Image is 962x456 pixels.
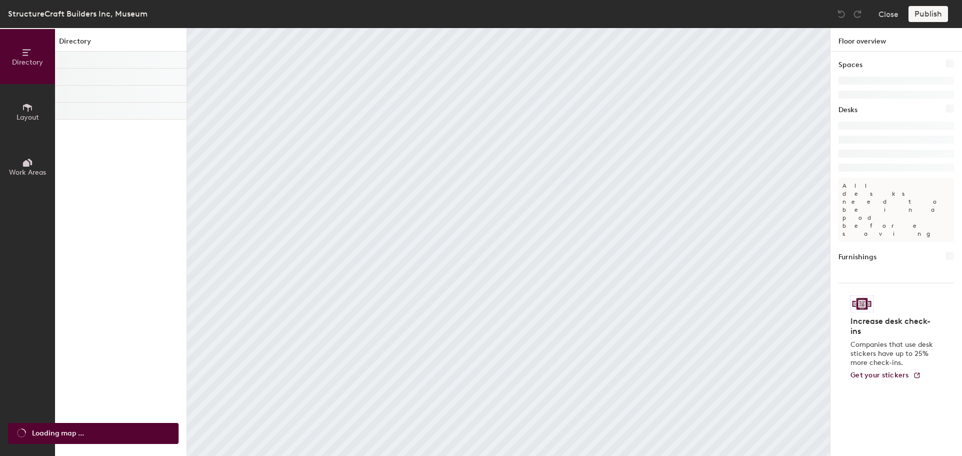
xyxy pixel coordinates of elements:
[17,113,39,122] span: Layout
[12,58,43,67] span: Directory
[836,9,846,19] img: Undo
[838,178,954,242] p: All desks need to be in a pod before saving
[32,428,84,439] span: Loading map ...
[850,371,921,380] a: Get your stickers
[55,36,187,52] h1: Directory
[850,340,936,367] p: Companies that use desk stickers have up to 25% more check-ins.
[838,105,857,116] h1: Desks
[850,371,909,379] span: Get your stickers
[838,252,876,263] h1: Furnishings
[852,9,862,19] img: Redo
[878,6,898,22] button: Close
[9,168,46,177] span: Work Areas
[850,295,873,312] img: Sticker logo
[187,28,830,456] canvas: Map
[838,60,862,71] h1: Spaces
[830,28,962,52] h1: Floor overview
[850,316,936,336] h4: Increase desk check-ins
[8,8,148,20] div: StructureCraft Builders Inc, Museum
